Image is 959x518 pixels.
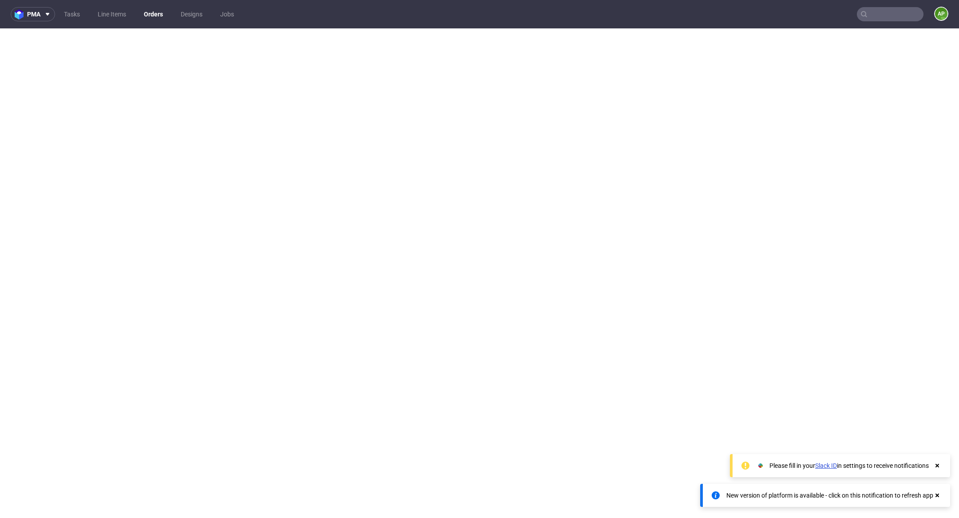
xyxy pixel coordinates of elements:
button: pma [11,7,55,21]
a: Line Items [92,7,131,21]
a: Orders [139,7,168,21]
div: New version of platform is available - click on this notification to refresh app [726,491,933,500]
div: Please fill in your in settings to receive notifications [769,461,929,470]
figcaption: AP [935,8,947,20]
a: Designs [175,7,208,21]
a: Slack ID [815,462,837,469]
img: Slack [756,461,765,470]
a: Tasks [59,7,85,21]
span: pma [27,11,40,17]
a: Jobs [215,7,239,21]
img: logo [15,9,27,20]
